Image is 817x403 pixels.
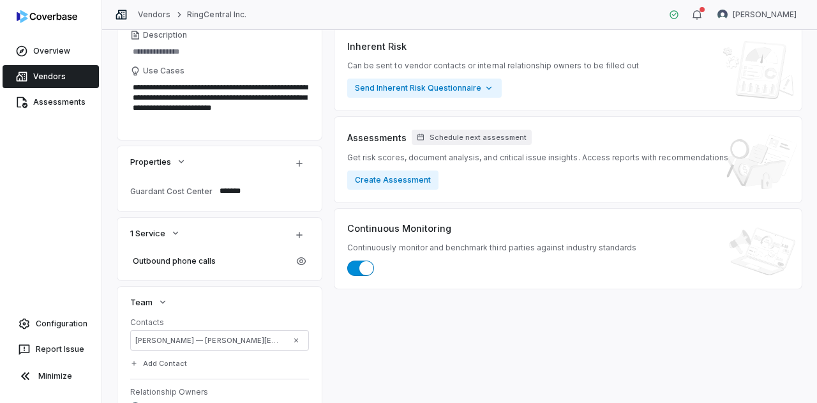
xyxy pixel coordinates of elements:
a: Assessments [3,91,99,114]
dt: Contacts [130,317,309,328]
button: Minimize [5,363,96,389]
span: Get risk scores, document analysis, and critical issue insights. Access reports with recommendations [347,153,728,163]
button: Team [126,291,172,314]
span: Can be sent to vendor contacts or internal relationship owners to be filled out [347,61,639,71]
span: Schedule next assessment [430,133,527,142]
span: Assessments [347,131,407,144]
a: RingCentral Inc. [187,10,246,20]
button: 1 Service [126,222,184,245]
span: Properties [130,156,171,167]
span: Outbound phone calls [133,256,289,266]
dt: Relationship Owners [130,387,309,397]
span: Continuous Monitoring [347,222,451,235]
a: Vendors [138,10,170,20]
a: Configuration [5,312,96,335]
span: Team [130,296,153,308]
span: Inherent Risk [347,40,407,53]
button: Jesse Nord avatar[PERSON_NAME] [710,5,804,24]
button: Create Assessment [347,171,438,190]
textarea: Description [130,43,309,61]
img: Jesse Nord avatar [717,10,728,20]
span: Continuously monitor and benchmark third parties against industry standards [347,243,636,253]
span: Description [143,30,187,40]
button: Add Contact [126,352,191,375]
a: Outbound phone calls [130,252,291,270]
a: Overview [3,40,99,63]
span: [PERSON_NAME] — [PERSON_NAME][EMAIL_ADDRESS][PERSON_NAME][DOMAIN_NAME] — 16502324190 [135,335,285,346]
textarea: Use Cases [130,79,309,127]
button: Report Issue [5,338,96,361]
span: 1 Service [130,227,165,239]
div: Guardant Cost Center [130,186,214,196]
img: logo-D7KZi-bG.svg [17,10,77,23]
button: Properties [126,150,190,173]
button: Schedule next assessment [412,130,532,145]
span: Use Cases [143,66,184,76]
a: Vendors [3,65,99,88]
button: Send Inherent Risk Questionnaire [347,79,502,98]
span: [PERSON_NAME] [733,10,797,20]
